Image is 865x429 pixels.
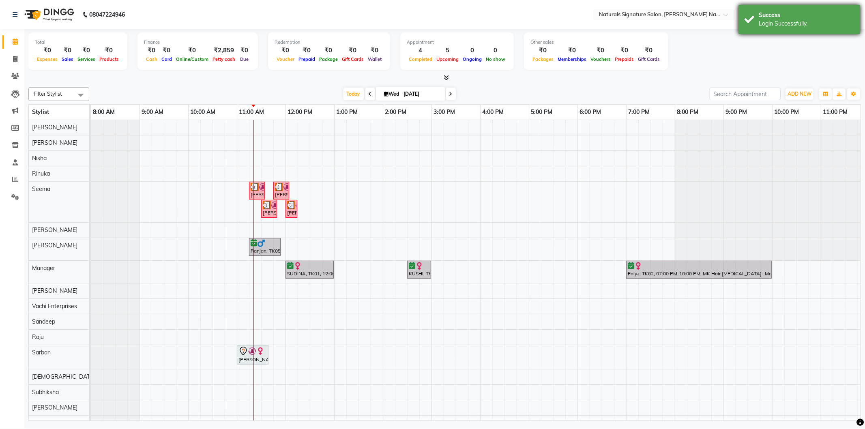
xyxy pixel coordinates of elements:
[75,56,97,62] span: Services
[174,46,210,55] div: ₹0
[724,106,749,118] a: 9:00 PM
[636,56,662,62] span: Gift Cards
[89,3,125,26] b: 08047224946
[627,106,652,118] a: 7:00 PM
[788,91,811,97] span: ADD NEW
[32,287,77,294] span: [PERSON_NAME]
[60,56,75,62] span: Sales
[75,46,97,55] div: ₹0
[210,46,237,55] div: ₹2,859
[275,39,384,46] div: Redemption
[32,419,54,427] span: Priyanka
[35,39,121,46] div: Total
[262,201,276,217] div: [PERSON_NAME], TK06, 11:30 AM-11:50 AM, [PERSON_NAME] Off- Women
[32,170,50,177] span: Rinuka
[434,46,461,55] div: 5
[588,46,613,55] div: ₹0
[759,11,854,19] div: Success
[759,19,854,28] div: Login Successfully.
[97,56,121,62] span: Products
[144,39,251,46] div: Finance
[317,46,340,55] div: ₹0
[274,183,288,198] div: [PERSON_NAME], TK06, 11:45 AM-12:05 PM, Underarms- Peel Off- Women
[613,56,636,62] span: Prepaids
[237,106,266,118] a: 11:00 AM
[32,349,51,356] span: Sarban
[32,318,55,325] span: Sandeep
[296,46,317,55] div: ₹0
[32,124,77,131] span: [PERSON_NAME]
[32,108,49,116] span: Stylist
[675,106,701,118] a: 8:00 PM
[343,88,364,100] span: Today
[35,56,60,62] span: Expenses
[481,106,506,118] a: 4:00 PM
[21,3,76,26] img: logo
[335,106,360,118] a: 1:00 PM
[34,90,62,97] span: Filter Stylist
[434,56,461,62] span: Upcoming
[32,404,77,411] span: [PERSON_NAME]
[32,302,77,310] span: Vachi Enterprises
[710,88,781,100] input: Search Appointment
[484,46,507,55] div: 0
[174,56,210,62] span: Online/Custom
[159,46,174,55] div: ₹0
[286,201,296,217] div: [PERSON_NAME], TK06, 12:00 PM-12:10 PM, Lower Lip- Threading- Women
[383,106,409,118] a: 2:00 PM
[529,106,555,118] a: 5:00 PM
[588,56,613,62] span: Vouchers
[530,56,556,62] span: Packages
[32,139,77,146] span: [PERSON_NAME]
[210,56,237,62] span: Petty cash
[461,56,484,62] span: Ongoing
[432,106,457,118] a: 3:00 PM
[238,56,251,62] span: Due
[32,264,55,272] span: Manager
[340,46,366,55] div: ₹0
[250,239,280,255] div: Ranjan, TK05, 11:15 AM-11:55 AM, Hair Cut By Stylist
[407,56,434,62] span: Completed
[275,46,296,55] div: ₹0
[578,106,603,118] a: 6:00 PM
[530,46,556,55] div: ₹0
[32,154,47,162] span: Nisha
[189,106,218,118] a: 10:00 AM
[237,46,251,55] div: ₹0
[32,333,44,341] span: Raju
[530,39,662,46] div: Other sales
[32,226,77,234] span: [PERSON_NAME]
[461,46,484,55] div: 0
[407,46,434,55] div: 4
[91,106,117,118] a: 8:00 AM
[556,56,588,62] span: Memberships
[32,388,59,396] span: Subhiksha
[286,106,315,118] a: 12:00 PM
[401,88,442,100] input: 2025-09-03
[296,56,317,62] span: Prepaid
[35,46,60,55] div: ₹0
[366,56,384,62] span: Wallet
[144,46,159,55] div: ₹0
[407,39,507,46] div: Appointment
[32,242,77,249] span: [PERSON_NAME]
[275,56,296,62] span: Voucher
[366,46,384,55] div: ₹0
[484,56,507,62] span: No show
[238,346,268,363] div: [PERSON_NAME], TK04, 11:00 AM-11:40 AM, Hair Cut By Stylist
[317,56,340,62] span: Package
[250,183,264,198] div: [PERSON_NAME], TK06, 11:15 AM-11:35 AM, Upper Lip- Peel off- Women
[786,88,813,100] button: ADD NEW
[821,106,850,118] a: 11:00 PM
[32,373,95,380] span: [DEMOGRAPHIC_DATA]
[32,185,50,193] span: Seema
[556,46,588,55] div: ₹0
[627,262,771,277] div: Faiyz, TK02, 07:00 PM-10:00 PM, MK Hair [MEDICAL_DATA]- Medium- Women
[286,262,333,277] div: SUDINA, TK01, 12:00 PM-01:00 PM, Olaplex- Spa Treatment- Short- Women
[97,46,121,55] div: ₹0
[408,262,430,277] div: KUSHI, TK03, 02:30 PM-03:00 PM, [GEOGRAPHIC_DATA]| Bangs
[60,46,75,55] div: ₹0
[144,56,159,62] span: Cash
[636,46,662,55] div: ₹0
[140,106,166,118] a: 9:00 AM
